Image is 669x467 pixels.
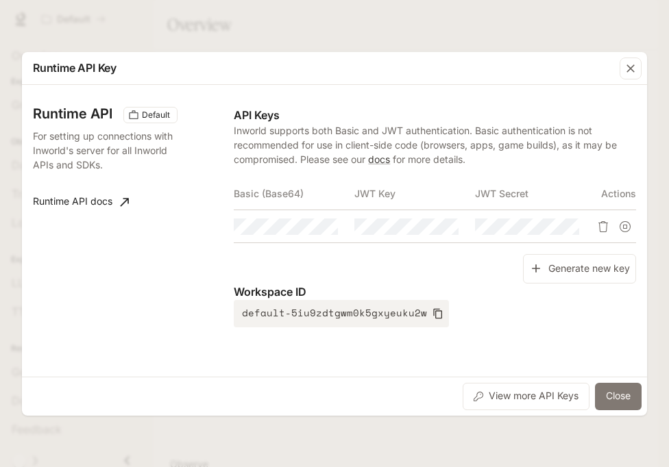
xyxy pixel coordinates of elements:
[234,107,636,123] p: API Keys
[475,177,596,210] th: JWT Secret
[596,177,636,210] th: Actions
[123,107,178,123] div: These keys will apply to your current workspace only
[136,109,175,121] span: Default
[234,283,636,300] p: Workspace ID
[33,107,112,121] h3: Runtime API
[234,123,636,166] p: Inworld supports both Basic and JWT authentication. Basic authentication is not recommended for u...
[234,300,449,327] button: default-5iu9zdtgwm0k5gxyeuku2w
[234,177,354,210] th: Basic (Base64)
[463,383,589,410] button: View more API Keys
[33,129,175,172] p: For setting up connections with Inworld's server for all Inworld APIs and SDKs.
[33,60,117,76] p: Runtime API Key
[592,216,614,238] button: Delete API key
[368,153,390,165] a: docs
[523,254,636,283] button: Generate new key
[354,177,475,210] th: JWT Key
[27,188,134,216] a: Runtime API docs
[614,216,636,238] button: Suspend API key
[595,383,642,410] button: Close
